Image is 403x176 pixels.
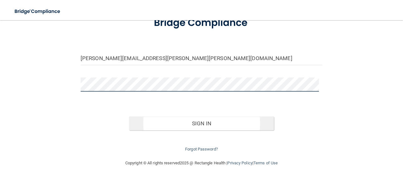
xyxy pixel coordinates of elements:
div: Copyright © All rights reserved 2025 @ Rectangle Health | | [87,153,316,173]
img: bridge_compliance_login_screen.278c3ca4.svg [9,5,66,18]
a: Forgot Password? [185,147,218,151]
input: Email [81,51,322,65]
button: Sign In [129,116,274,130]
a: Terms of Use [253,161,278,165]
a: Privacy Policy [227,161,252,165]
img: bridge_compliance_login_screen.278c3ca4.svg [144,10,260,36]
